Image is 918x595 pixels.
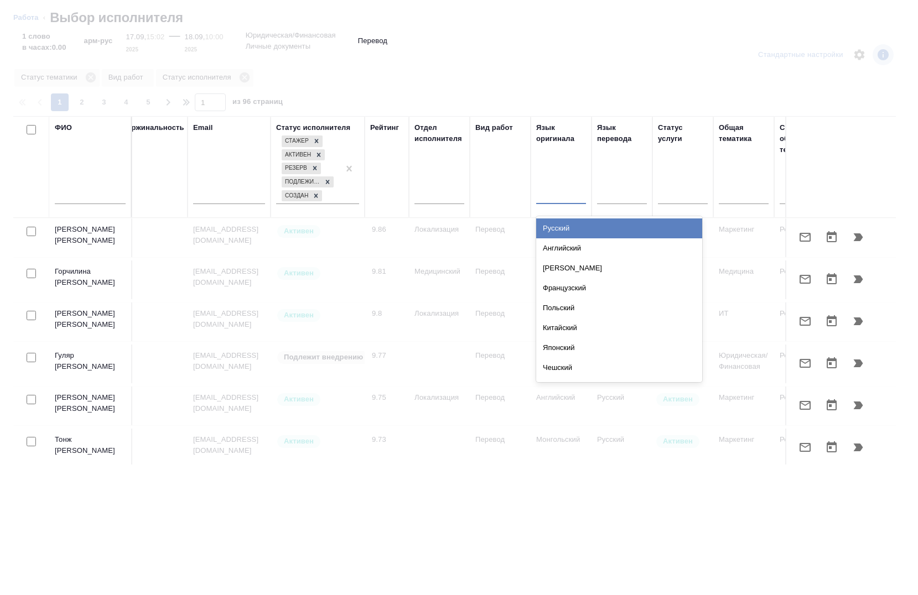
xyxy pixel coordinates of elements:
button: Открыть календарь загрузки [818,308,845,335]
div: [PERSON_NAME] [536,258,702,278]
button: Открыть календарь загрузки [818,224,845,250]
button: Продолжить [845,266,872,293]
button: Продолжить [845,392,872,419]
div: Стажер, Активен, Резерв, Подлежит внедрению, Создан [281,161,322,175]
input: Выбери исполнителей, чтобы отправить приглашение на работу [27,437,36,446]
div: Язык оригинала [536,122,586,144]
div: Статус исполнителя [276,122,350,133]
button: Отправить предложение о работе [792,224,818,250]
div: Китайский [536,318,702,338]
td: [PERSON_NAME] [PERSON_NAME] [49,387,132,425]
button: Отправить предложение о работе [792,308,818,335]
div: Стажер, Активен, Резерв, Подлежит внедрению, Создан [281,148,326,162]
button: Продолжить [845,350,872,377]
div: Статус услуги [658,122,708,144]
div: Вид работ [475,122,513,133]
input: Выбери исполнителей, чтобы отправить приглашение на работу [27,227,36,236]
button: Продолжить [845,224,872,250]
button: Открыть календарь загрузки [818,350,845,377]
div: Язык перевода [597,122,647,144]
div: ФИО [55,122,72,133]
button: Продолжить [845,434,872,461]
div: Польский [536,298,702,318]
div: Французский [536,278,702,298]
div: Общая тематика [719,122,769,144]
div: Резерв [282,163,309,174]
div: Отдел исполнителя [414,122,464,144]
button: Продолжить [845,308,872,335]
button: Отправить предложение о работе [792,266,818,293]
input: Выбери исполнителей, чтобы отправить приглашение на работу [27,395,36,404]
td: Горчилина [PERSON_NAME] [49,260,132,299]
div: Русский [536,218,702,238]
button: Открыть календарь загрузки [818,392,845,419]
div: Английский [536,238,702,258]
td: [PERSON_NAME] [PERSON_NAME] [49,302,132,341]
div: Стажер [282,135,310,147]
td: Тонж [PERSON_NAME] [49,429,132,467]
div: Стажер, Активен, Резерв, Подлежит внедрению, Создан [281,134,324,148]
button: Отправить предложение о работе [792,392,818,419]
div: Маржинальность [121,122,184,133]
div: Создан [282,190,310,202]
input: Выбери исполнителей, чтобы отправить приглашение на работу [27,353,36,362]
div: Рейтинг [370,122,399,133]
button: Отправить предложение о работе [792,350,818,377]
button: Открыть календарь загрузки [818,266,845,293]
p: Перевод [358,35,387,46]
div: Сербский [536,378,702,398]
div: Стажер, Активен, Резерв, Подлежит внедрению, Создан [281,189,323,203]
td: Гуляр [PERSON_NAME] [49,345,132,383]
div: Активен [282,149,313,161]
input: Выбери исполнителей, чтобы отправить приглашение на работу [27,311,36,320]
div: Стажер, Активен, Резерв, Подлежит внедрению, Создан [281,175,335,189]
td: [PERSON_NAME] [PERSON_NAME] [49,218,132,257]
button: Отправить предложение о работе [792,434,818,461]
div: Email [193,122,212,133]
div: Подлежит внедрению [282,176,321,188]
div: Статус общей тематики [780,122,829,155]
div: Чешский [536,358,702,378]
div: Японский [536,338,702,358]
input: Выбери исполнителей, чтобы отправить приглашение на работу [27,269,36,278]
button: Открыть календарь загрузки [818,434,845,461]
